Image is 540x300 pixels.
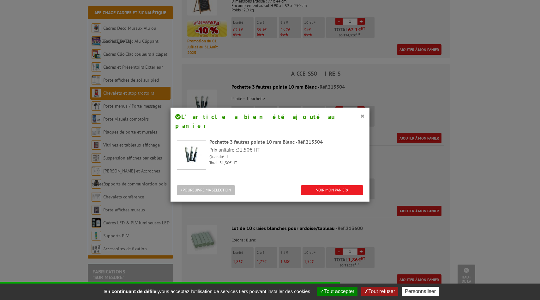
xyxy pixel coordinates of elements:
span: vous acceptez l'utilisation de services tiers pouvant installer des cookies [101,289,313,294]
h4: L’article a bien été ajouté au panier [175,112,365,130]
span: Réf.215504 [297,139,323,145]
button: × [360,112,365,120]
strong: En continuant de défiler, [104,289,159,294]
span: 31,50 [237,147,249,153]
div: Pochette 3 feutres pointe 10 mm Blanc - [209,138,363,146]
p: Prix unitaire : € HT [209,146,363,153]
span: 31,50 [219,160,229,166]
button: Tout accepter [317,287,357,296]
button: Personnaliser (fenêtre modale) [402,287,439,296]
span: 1 [226,154,228,159]
p: Total : € HT [209,160,363,166]
button: Tout refuser [361,287,398,296]
p: Quantité : [209,154,363,160]
button: POURSUIVRE MA SÉLECTION [177,185,235,196]
a: VOIR MON PANIER [301,185,363,196]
